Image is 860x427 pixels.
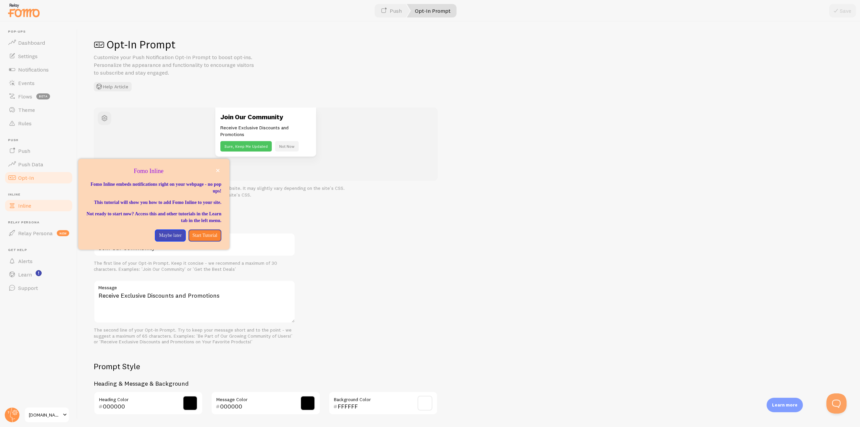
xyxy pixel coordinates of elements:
[8,193,73,197] span: Inline
[4,103,73,117] a: Theme
[94,53,255,77] p: Customize your Push Notification Opt-In Prompt to boost opt-ins. Personalize the appearance and f...
[220,124,311,138] p: Receive Exclusive Discounts and Promotions
[94,327,295,345] div: The second line of your Opt-In Prompt. Try to keep your message short and to the point - we sugge...
[86,199,221,206] p: This tutorial will show you how to add Fomo Inline to your site.
[18,66,49,73] span: Notifications
[94,260,295,272] div: The first line of your Opt-In Prompt. Keep it concise - we recommend a maximum of 30 characters. ...
[4,199,73,212] a: Inline
[772,402,798,408] p: Learn more
[57,230,69,236] span: new
[24,407,70,423] a: [DOMAIN_NAME]
[36,270,42,276] svg: <p>Watch New Feature Tutorials!</p>
[192,232,217,239] p: Start Tutorial
[18,161,43,168] span: Push Data
[826,393,847,414] iframe: Help Scout Beacon - Open
[94,82,132,91] button: Help Article
[18,147,30,154] span: Push
[94,38,844,51] h1: Opt-In Prompt
[18,53,38,59] span: Settings
[4,117,73,130] a: Rules
[18,174,34,181] span: Opt-In
[767,398,803,412] div: Learn more
[94,361,438,372] h2: Prompt Style
[18,93,32,100] span: Flows
[18,120,32,127] span: Rules
[18,39,45,46] span: Dashboard
[86,167,221,176] p: Fomo Inline
[4,76,73,90] a: Events
[29,411,61,419] span: [DOMAIN_NAME]
[4,158,73,171] a: Push Data
[86,181,221,195] p: Fomo Inline embeds notifications right on your webpage - no pop ups!
[18,106,35,113] span: Theme
[4,144,73,158] a: Push
[4,254,73,268] a: Alerts
[36,93,50,99] span: beta
[18,230,53,237] span: Relay Persona
[94,380,438,387] h3: Heading & Message & Background
[18,80,35,86] span: Events
[4,171,73,184] a: Opt-In
[4,268,73,281] a: Learn
[4,63,73,76] a: Notifications
[18,202,31,209] span: Inline
[8,138,73,142] span: Push
[18,285,38,291] span: Support
[8,30,73,34] span: Pop-ups
[4,281,73,295] a: Support
[214,167,221,174] button: close,
[94,185,438,198] p: This is a preview of how your Opt-In Prompt will look on your website. It may slightly vary depen...
[275,141,299,152] button: Not Now
[18,271,32,278] span: Learn
[155,229,185,242] button: Maybe later
[220,141,272,152] button: Sure, Keep Me Updated
[220,113,311,121] h3: Join Our Community
[18,258,33,264] span: Alerts
[188,229,221,242] button: Start Tutorial
[4,90,73,103] a: Flows beta
[159,232,181,239] p: Maybe later
[8,220,73,225] span: Relay Persona
[4,36,73,49] a: Dashboard
[4,226,73,240] a: Relay Persona new
[94,280,295,292] label: Message
[86,211,221,224] p: Not ready to start now? Access this and other tutorials in the Learn tab in the left menu.
[4,49,73,63] a: Settings
[78,159,229,250] div: Fomo Inline
[8,248,73,252] span: Get Help
[7,2,41,19] img: fomo-relay-logo-orange.svg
